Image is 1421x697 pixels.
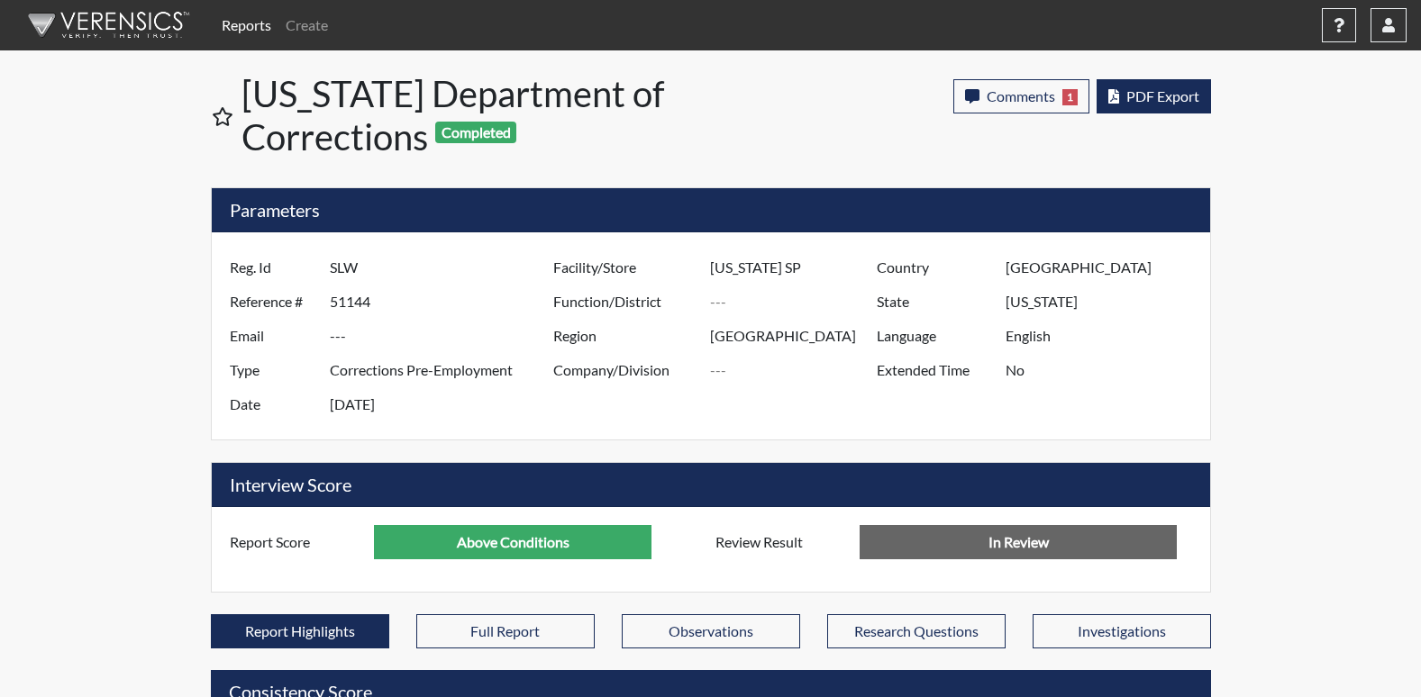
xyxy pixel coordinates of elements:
label: Function/District [540,285,711,319]
label: Type [216,353,330,387]
button: Comments1 [953,79,1089,113]
span: Comments [987,87,1055,104]
h5: Interview Score [212,463,1210,507]
input: --- [1006,285,1205,319]
h5: Parameters [212,188,1210,232]
span: 1 [1062,89,1078,105]
label: Language [863,319,1006,353]
input: --- [330,285,558,319]
label: Reference # [216,285,330,319]
button: PDF Export [1097,79,1211,113]
input: --- [330,353,558,387]
input: --- [330,250,558,285]
span: Completed [435,122,516,143]
button: Observations [622,614,800,648]
label: State [863,285,1006,319]
label: Extended Time [863,353,1006,387]
input: No Decision [860,525,1177,559]
button: Full Report [416,614,595,648]
label: Report Score [216,525,375,559]
input: --- [1006,319,1205,353]
label: Company/Division [540,353,711,387]
label: Review Result [702,525,861,559]
span: PDF Export [1126,87,1199,104]
input: --- [374,525,651,559]
input: --- [1006,353,1205,387]
a: Create [278,7,335,43]
button: Research Questions [827,614,1006,648]
label: Date [216,387,330,421]
h1: [US_STATE] Department of Corrections [241,72,713,158]
input: --- [1006,250,1205,285]
input: --- [710,285,881,319]
input: --- [330,319,558,353]
input: --- [710,250,881,285]
label: Region [540,319,711,353]
button: Report Highlights [211,614,389,648]
label: Facility/Store [540,250,711,285]
label: Country [863,250,1006,285]
input: --- [710,353,881,387]
input: --- [710,319,881,353]
input: --- [330,387,558,421]
label: Reg. Id [216,250,330,285]
a: Reports [214,7,278,43]
button: Investigations [1033,614,1211,648]
label: Email [216,319,330,353]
